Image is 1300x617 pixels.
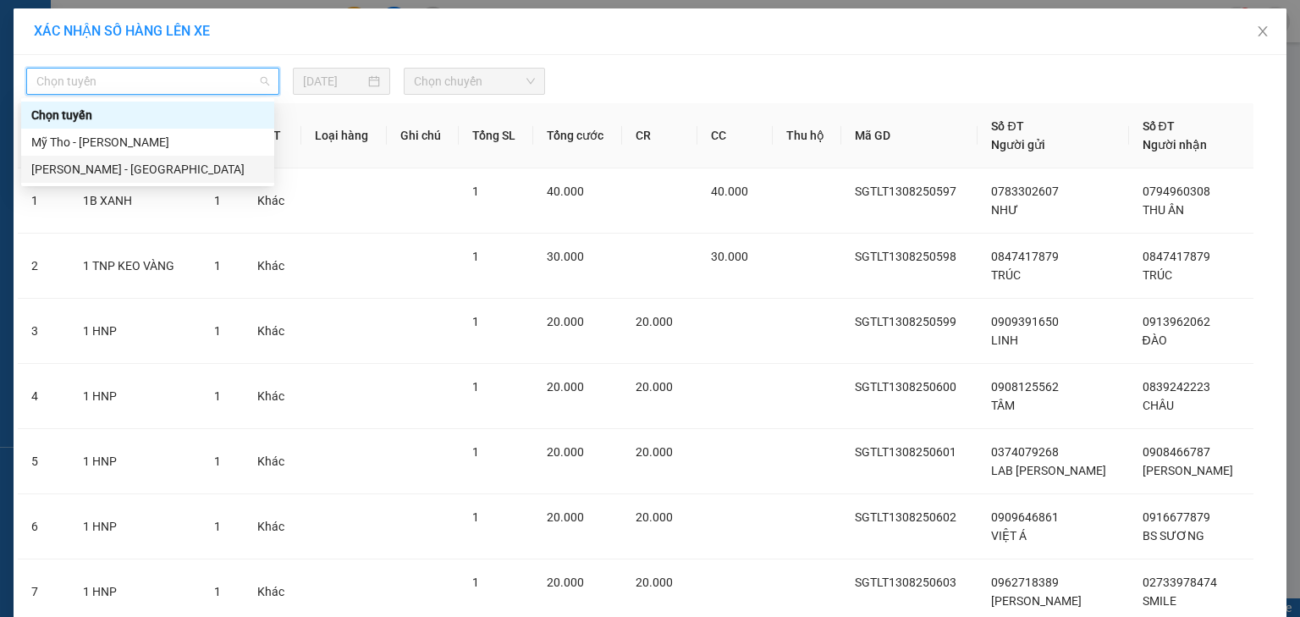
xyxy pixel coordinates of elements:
[855,576,956,589] span: SGTLT1308250603
[547,576,584,589] span: 20.000
[21,129,274,156] div: Mỹ Tho - Hồ Chí Minh
[1143,250,1210,263] span: 0847417879
[991,185,1059,198] span: 0783302607
[21,102,274,129] div: Chọn tuyến
[1143,119,1175,133] span: Số ĐT
[547,510,584,524] span: 20.000
[855,250,956,263] span: SGTLT1308250598
[991,380,1059,394] span: 0908125562
[991,315,1059,328] span: 0909391650
[472,250,479,263] span: 1
[1143,510,1210,524] span: 0916677879
[1143,399,1174,412] span: CHÂU
[636,510,673,524] span: 20.000
[303,72,365,91] input: 13/08/2025
[991,268,1021,282] span: TRÚC
[1143,138,1207,151] span: Người nhận
[472,315,479,328] span: 1
[1143,464,1233,477] span: [PERSON_NAME]
[991,529,1027,543] span: VIỆT Á
[991,138,1045,151] span: Người gửi
[69,299,201,364] td: 1 HNP
[855,185,956,198] span: SGTLT1308250597
[622,103,697,168] th: CR
[841,103,978,168] th: Mã GD
[214,520,221,533] span: 1
[244,494,301,559] td: Khác
[991,250,1059,263] span: 0847417879
[547,250,584,263] span: 30.000
[991,445,1059,459] span: 0374079268
[991,576,1059,589] span: 0962718389
[18,103,69,168] th: STT
[991,333,1018,347] span: LINH
[711,185,748,198] span: 40.000
[69,234,201,299] td: 1 TNP KEO VÀNG
[1239,8,1286,56] button: Close
[31,160,264,179] div: [PERSON_NAME] - [GEOGRAPHIC_DATA]
[991,510,1059,524] span: 0909646861
[991,594,1082,608] span: [PERSON_NAME]
[991,464,1106,477] span: LAB [PERSON_NAME]
[244,234,301,299] td: Khác
[773,103,842,168] th: Thu hộ
[214,454,221,468] span: 1
[1143,185,1210,198] span: 0794960308
[459,103,533,168] th: Tổng SL
[636,315,673,328] span: 20.000
[1143,529,1204,543] span: BS SƯƠNG
[31,106,264,124] div: Chọn tuyến
[1256,25,1270,38] span: close
[18,364,69,429] td: 4
[69,168,201,234] td: 1B XANH
[472,380,479,394] span: 1
[855,510,956,524] span: SGTLT1308250602
[636,576,673,589] span: 20.000
[214,585,221,598] span: 1
[1143,203,1184,217] span: THU ÂN
[855,315,956,328] span: SGTLT1308250599
[636,380,673,394] span: 20.000
[472,445,479,459] span: 1
[711,250,748,263] span: 30.000
[991,203,1018,217] span: NHƯ
[21,156,274,183] div: Hồ Chí Minh - Mỹ Tho
[472,576,479,589] span: 1
[387,103,459,168] th: Ghi chú
[1143,445,1210,459] span: 0908466787
[214,389,221,403] span: 1
[18,234,69,299] td: 2
[31,133,264,151] div: Mỹ Tho - [PERSON_NAME]
[472,510,479,524] span: 1
[991,399,1015,412] span: TÂM
[991,119,1023,133] span: Số ĐT
[1143,594,1176,608] span: SMILE
[1143,315,1210,328] span: 0913962062
[697,103,773,168] th: CC
[214,259,221,273] span: 1
[244,364,301,429] td: Khác
[1143,380,1210,394] span: 0839242223
[244,429,301,494] td: Khác
[244,168,301,234] td: Khác
[18,429,69,494] td: 5
[533,103,622,168] th: Tổng cước
[855,380,956,394] span: SGTLT1308250600
[414,69,536,94] span: Chọn chuyến
[214,324,221,338] span: 1
[547,380,584,394] span: 20.000
[855,445,956,459] span: SGTLT1308250601
[69,494,201,559] td: 1 HNP
[18,168,69,234] td: 1
[547,315,584,328] span: 20.000
[214,194,221,207] span: 1
[18,299,69,364] td: 3
[69,364,201,429] td: 1 HNP
[472,185,479,198] span: 1
[36,69,269,94] span: Chọn tuyến
[547,445,584,459] span: 20.000
[34,23,210,39] span: XÁC NHẬN SỐ HÀNG LÊN XE
[244,299,301,364] td: Khác
[69,429,201,494] td: 1 HNP
[18,494,69,559] td: 6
